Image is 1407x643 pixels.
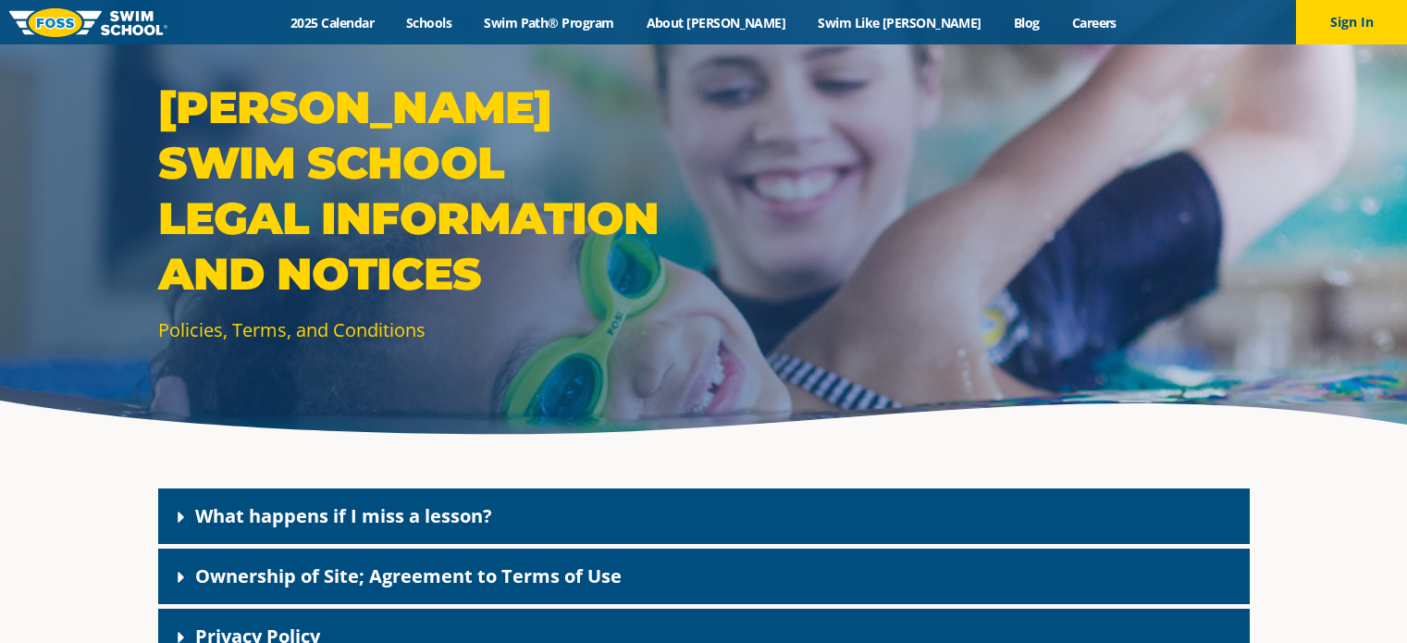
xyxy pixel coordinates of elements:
a: Blog [997,14,1055,31]
a: Careers [1055,14,1132,31]
img: FOSS Swim School Logo [9,8,167,37]
div: What happens if I miss a lesson? [158,488,1250,544]
a: 2025 Calendar [275,14,390,31]
a: Swim Like [PERSON_NAME] [802,14,998,31]
a: Schools [390,14,468,31]
a: Ownership of Site; Agreement to Terms of Use [195,563,622,588]
a: Swim Path® Program [468,14,630,31]
a: What happens if I miss a lesson? [195,503,492,528]
p: Policies, Terms, and Conditions [158,316,695,343]
div: Ownership of Site; Agreement to Terms of Use [158,549,1250,604]
p: [PERSON_NAME] Swim School Legal Information and Notices [158,80,695,302]
a: About [PERSON_NAME] [630,14,802,31]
